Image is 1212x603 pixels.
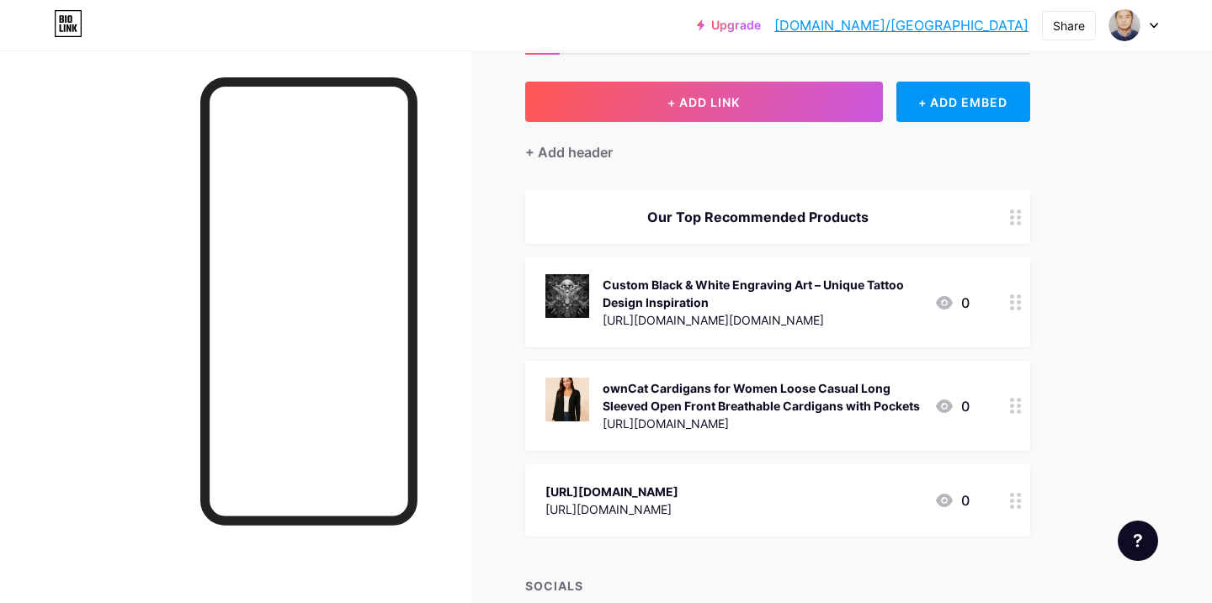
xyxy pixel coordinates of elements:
div: [URL][DOMAIN_NAME] [603,415,921,432]
div: + Add header [525,142,613,162]
img: Custom Black & White Engraving Art – Unique Tattoo Design Inspiration [545,274,589,318]
div: Custom Black & White Engraving Art – Unique Tattoo Design Inspiration [603,276,921,311]
a: [DOMAIN_NAME]/[GEOGRAPHIC_DATA] [774,15,1029,35]
div: Our Top Recommended Products [545,207,970,227]
div: ownCat Cardigans for Women Loose Casual Long Sleeved Open Front Breathable Cardigans with Pockets [603,379,921,415]
div: + ADD EMBED [896,82,1030,122]
div: 0 [934,396,970,416]
div: Share [1053,17,1085,34]
div: SOCIALS [525,577,1030,595]
button: + ADD LINK [525,82,883,122]
div: [URL][DOMAIN_NAME] [545,500,678,518]
div: 0 [934,293,970,313]
a: Upgrade [697,19,761,32]
div: [URL][DOMAIN_NAME][DOMAIN_NAME] [603,311,921,329]
div: [URL][DOMAIN_NAME] [545,483,678,500]
img: tikadai [1108,9,1140,41]
img: ownCat Cardigans for Women Loose Casual Long Sleeved Open Front Breathable Cardigans with Pockets [545,378,589,421]
span: + ADD LINK [667,95,740,109]
div: 0 [934,490,970,510]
